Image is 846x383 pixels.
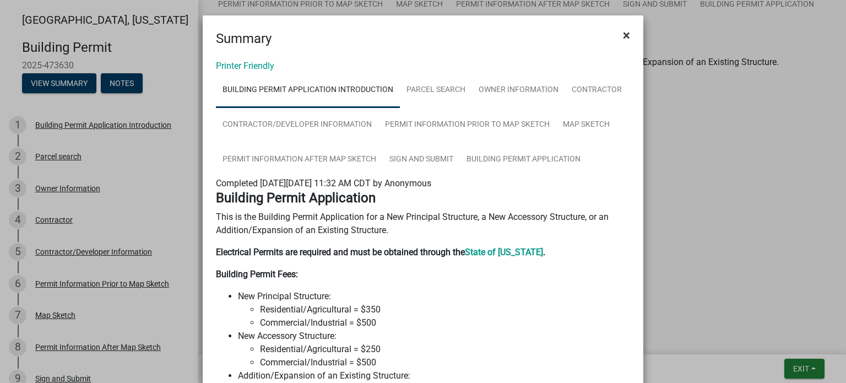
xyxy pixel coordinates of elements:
strong: Building Permit Fees: [216,269,298,279]
li: New Accessory Structure: [238,330,630,369]
li: New Principal Structure: [238,290,630,330]
a: Permit Information After Map Sketch [216,142,383,177]
span: × [623,28,630,43]
a: Map Sketch [556,107,616,143]
a: Contractor [565,73,628,108]
h4: Summary [216,29,272,48]
a: Sign and Submit [383,142,460,177]
button: Close [614,20,639,51]
li: Residential/Agricultural = $350 [260,303,630,316]
a: Contractor/Developer Information [216,107,378,143]
li: Residential/Agricultural = $250 [260,343,630,356]
a: Permit Information Prior to Map Sketch [378,107,556,143]
strong: . [543,247,545,257]
li: Commercial/Industrial = $500 [260,316,630,330]
a: Building Permit Application [460,142,587,177]
a: Parcel search [400,73,472,108]
strong: Building Permit Application [216,190,376,206]
span: Completed [DATE][DATE] 11:32 AM CDT by Anonymous [216,178,431,188]
strong: Electrical Permits are required and must be obtained through the [216,247,465,257]
a: State of [US_STATE] [465,247,543,257]
a: Building Permit Application Introduction [216,73,400,108]
p: This is the Building Permit Application for a New Principal Structure, a New Accessory Structure,... [216,211,630,237]
li: Commercial/Industrial = $500 [260,356,630,369]
a: Owner Information [472,73,565,108]
a: Printer Friendly [216,61,274,71]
